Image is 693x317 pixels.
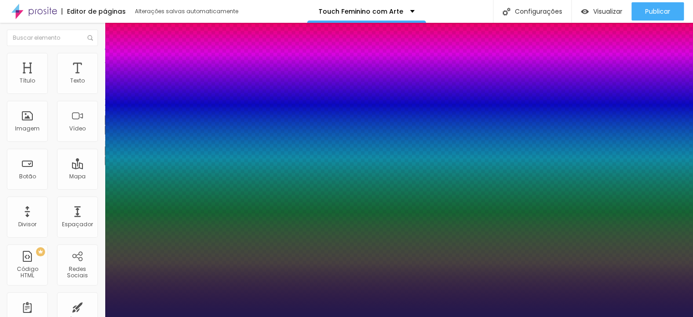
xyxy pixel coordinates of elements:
img: view-1.svg [581,8,589,16]
input: Buscar elemento [7,30,98,46]
div: Alterações salvas automaticamente [135,9,240,14]
div: Código HTML [9,266,45,279]
div: Botão [19,173,36,180]
button: Publicar [631,2,684,21]
div: Imagem [15,125,40,132]
div: Divisor [18,221,36,228]
img: Icone [503,8,510,16]
div: Vídeo [69,125,86,132]
div: Texto [70,78,85,84]
span: Publicar [645,8,670,15]
div: Editor de páginas [62,8,126,15]
span: Visualizar [593,8,622,15]
p: Touch Feminino com Arte [318,8,403,15]
div: Título [20,78,35,84]
div: Espaçador [62,221,93,228]
button: Visualizar [572,2,631,21]
img: Icone [87,35,93,41]
div: Mapa [69,173,86,180]
div: Redes Sociais [59,266,95,279]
